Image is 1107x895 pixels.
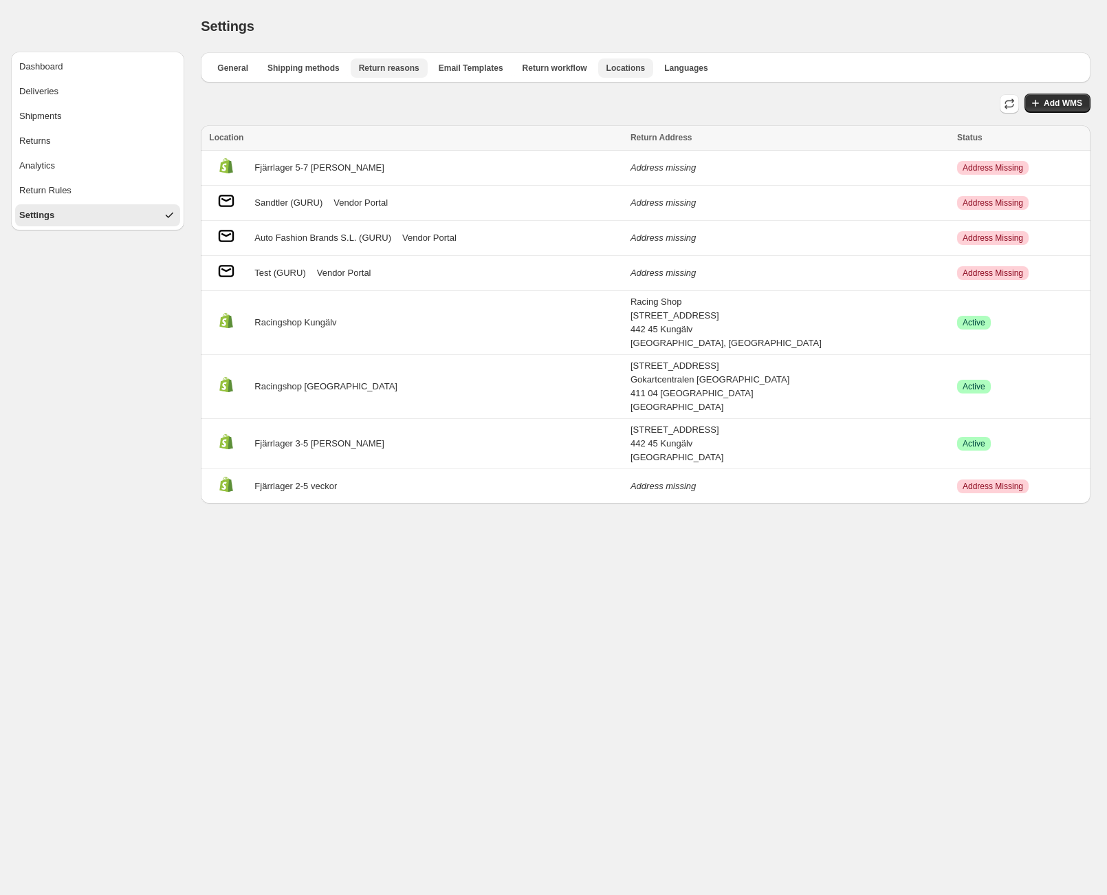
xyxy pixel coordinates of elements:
span: Address Missing [963,268,1023,279]
a: Vendor Portal [317,266,371,280]
button: Deliveries [15,80,180,103]
div: [STREET_ADDRESS] 442 45 Kungälv [GEOGRAPHIC_DATA] [631,423,949,464]
span: Email Templates [439,63,503,74]
span: Return reasons [359,63,419,74]
div: Return Rules [19,184,72,197]
div: Returns [19,134,51,148]
button: Add WMS [1024,94,1090,113]
i: Address missing [631,197,696,208]
button: Settings [15,204,180,226]
span: Return Address [631,133,692,142]
a: Vendor Portal [402,231,457,245]
span: Address Missing [963,481,1023,492]
img: Managed location [215,473,237,495]
div: Fjärrlager 3-5 [PERSON_NAME] [209,431,622,457]
i: Address missing [631,268,696,278]
div: Fjärrlager 5-7 [PERSON_NAME] [209,155,622,181]
span: Address Missing [963,233,1023,244]
img: Managed location [215,431,237,453]
span: Settings [201,19,254,34]
div: [STREET_ADDRESS] Gokartcentralen [GEOGRAPHIC_DATA] 411 04 [GEOGRAPHIC_DATA] [GEOGRAPHIC_DATA] [631,359,949,414]
span: Active [963,438,985,449]
div: Analytics [19,159,55,173]
span: Return workflow [523,63,587,74]
div: Fjärrlager 2-5 veckor [209,473,622,499]
div: Settings [19,208,54,222]
div: Auto Fashion Brands S.L. (GURU) [209,225,622,251]
button: Dashboard [15,56,180,78]
span: Active [963,317,985,328]
div: Deliveries [19,85,58,98]
div: Racingshop Kungälv [209,310,622,336]
i: Address missing [631,481,696,491]
i: Address missing [631,162,696,173]
div: Dashboard [19,60,63,74]
button: Shipments [15,105,180,127]
span: Location [209,133,243,142]
img: Managed location [215,374,237,396]
span: Address Missing [963,162,1023,173]
a: Vendor Portal [333,196,388,210]
div: Racing Shop [STREET_ADDRESS] 442 45 Kungälv [GEOGRAPHIC_DATA], [GEOGRAPHIC_DATA] [631,295,949,350]
span: Active [963,381,985,392]
span: Locations [606,63,646,74]
div: Shipments [19,109,61,123]
div: Test (GURU) [209,260,622,286]
button: Returns [15,130,180,152]
button: Analytics [15,155,180,177]
span: Shipping methods [267,63,340,74]
span: Add WMS [1044,98,1082,109]
span: General [217,63,248,74]
button: Return Rules [15,180,180,202]
span: Languages [664,63,708,74]
span: Status [957,133,983,142]
i: Address missing [631,233,696,243]
img: Managed location [215,155,237,177]
div: Racingshop [GEOGRAPHIC_DATA] [209,374,622,400]
img: Managed location [215,310,237,332]
div: Sandtler (GURU) [209,190,622,216]
span: Address Missing [963,197,1023,208]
